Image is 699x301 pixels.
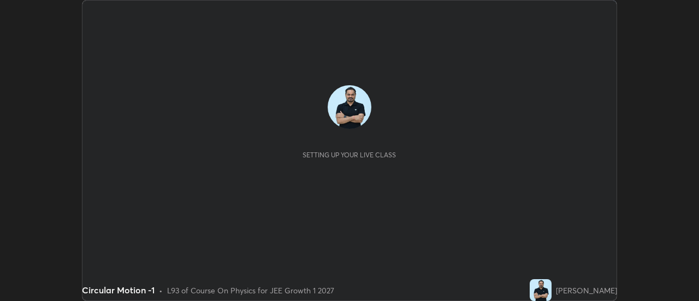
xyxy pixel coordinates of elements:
img: 0aa4a9aead7a489ea7c77bce355376cd.jpg [328,85,371,129]
div: • [159,285,163,296]
img: 0aa4a9aead7a489ea7c77bce355376cd.jpg [530,279,552,301]
div: [PERSON_NAME] [556,285,617,296]
div: Circular Motion -1 [82,284,155,297]
div: Setting up your live class [303,151,396,159]
div: L93 of Course On Physics for JEE Growth 1 2027 [167,285,334,296]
